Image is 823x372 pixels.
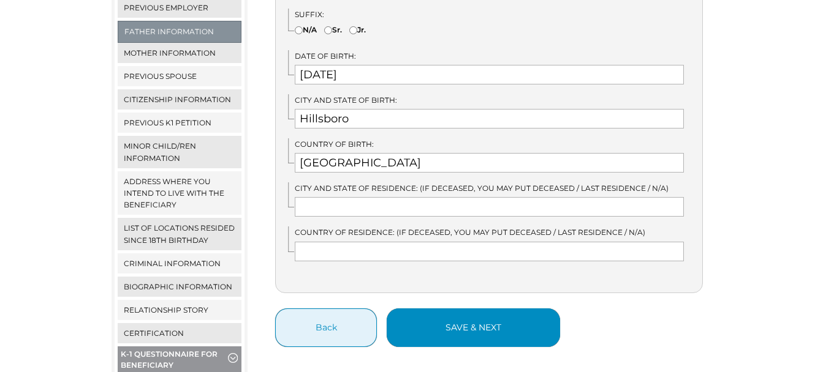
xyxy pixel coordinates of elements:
[324,26,332,34] input: Sr.
[118,136,242,168] a: Minor Child/ren Information
[275,308,377,347] button: Back
[295,139,374,149] span: Country of Birth:
[295,10,324,19] span: Suffix:
[118,323,242,343] a: Certification
[324,24,342,35] label: Sr.
[349,24,366,35] label: Jr.
[118,253,242,273] a: Criminal Information
[118,218,242,250] a: List of locations resided since 18th birthday
[118,43,242,63] a: Mother Information
[295,184,669,193] span: City and State of Residence: (IF deceased, you may put deceased / last residence / n/a)
[295,228,645,237] span: Country of Residence: (IF deceased, you may put deceased / last residence / n/a)
[295,26,303,34] input: N/A
[295,95,397,105] span: City and State of Birth:
[118,66,242,86] a: Previous Spouse
[295,51,356,61] span: Date of Birth:
[295,24,317,35] label: N/A
[118,277,242,297] a: Biographic Information
[118,21,241,42] a: Father Information
[118,89,242,110] a: Citizenship Information
[387,308,560,347] button: save & next
[118,171,242,215] a: Address where you intend to live with the beneficiary
[118,300,242,320] a: Relationship Story
[349,26,357,34] input: Jr.
[118,113,242,133] a: Previous K1 Petition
